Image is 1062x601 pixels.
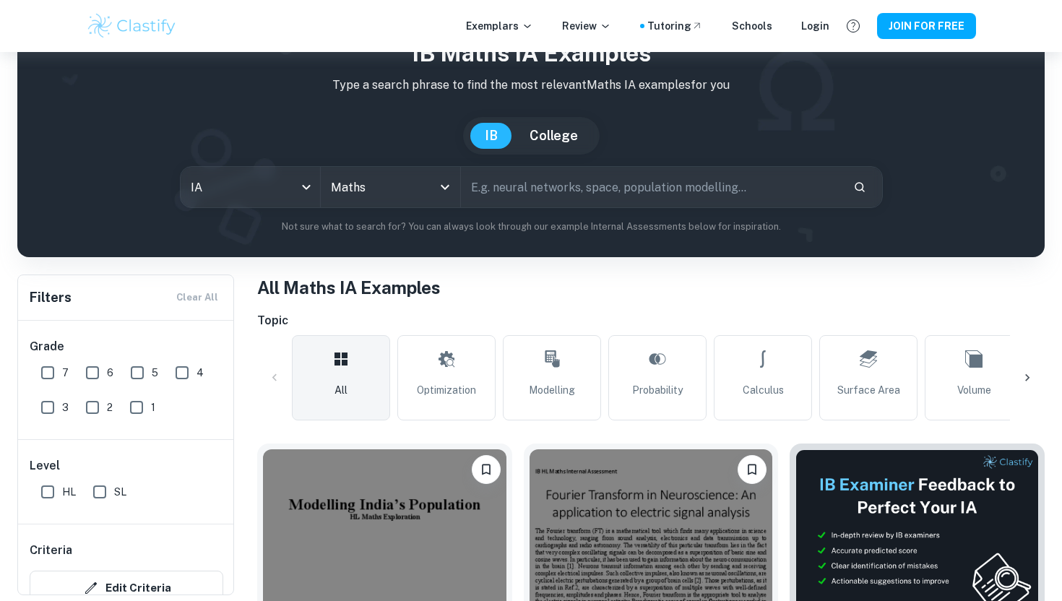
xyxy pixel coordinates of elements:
h6: Topic [257,312,1045,329]
h6: Filters [30,287,72,308]
button: Help and Feedback [841,14,865,38]
span: Modelling [529,382,575,398]
div: IA [181,167,320,207]
h6: Grade [30,338,223,355]
button: Search [847,175,872,199]
span: Optimization [417,382,476,398]
a: Schools [732,18,772,34]
span: 7 [62,365,69,381]
span: 1 [151,399,155,415]
input: E.g. neural networks, space, population modelling... [461,167,842,207]
span: 2 [107,399,113,415]
span: Volume [957,382,991,398]
p: Review [562,18,611,34]
h6: Criteria [30,542,72,559]
p: Type a search phrase to find the most relevant Maths IA examples for you [29,77,1033,94]
span: Calculus [743,382,784,398]
h1: IB Maths IA examples [29,36,1033,71]
span: 4 [197,365,204,381]
span: All [334,382,347,398]
button: IB [470,123,512,149]
h6: Level [30,457,223,475]
button: JOIN FOR FREE [877,13,976,39]
span: SL [114,484,126,500]
p: Exemplars [466,18,533,34]
img: Clastify logo [86,12,178,40]
button: Open [435,177,455,197]
a: Tutoring [647,18,703,34]
span: 5 [152,365,158,381]
p: Not sure what to search for? You can always look through our example Internal Assessments below f... [29,220,1033,234]
span: Surface Area [837,382,900,398]
span: HL [62,484,76,500]
span: Probability [632,382,683,398]
button: Please log in to bookmark exemplars [472,455,501,484]
button: Please log in to bookmark exemplars [738,455,767,484]
a: Login [801,18,829,34]
h1: All Maths IA Examples [257,274,1045,300]
span: 3 [62,399,69,415]
button: College [515,123,592,149]
span: 6 [107,365,113,381]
